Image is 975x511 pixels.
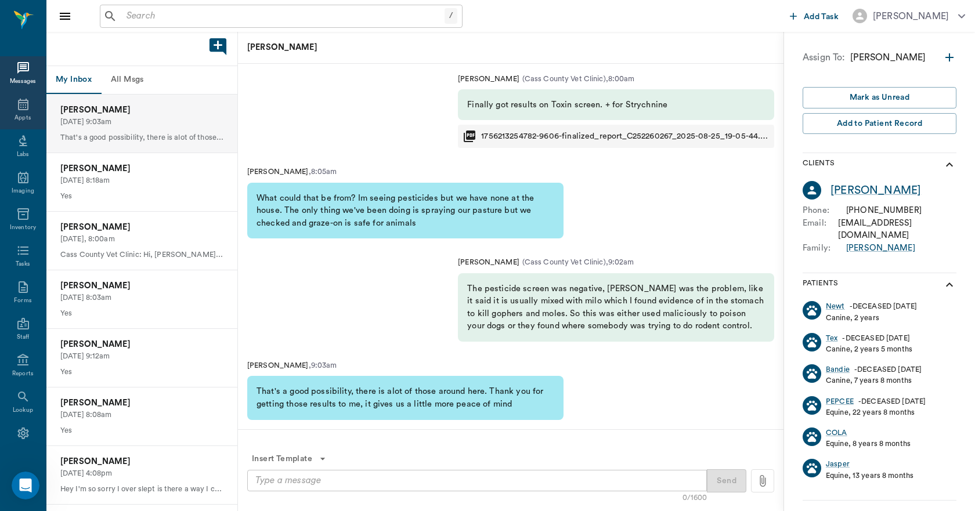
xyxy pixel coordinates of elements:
[9,264,223,378] div: Bert says…
[37,380,46,389] button: Gif picker
[55,380,64,389] button: Upload attachment
[826,364,850,375] a: Bandie
[826,396,854,407] a: PEPCEE
[60,132,223,143] p: That's a good possibility, there is alot of those around here. Thank you for getting those result...
[803,242,846,255] p: Family :
[42,204,223,263] div: Hello this is [PERSON_NAME]. That is odd, because we had changed it from General to Trapper. I wi...
[247,183,564,239] div: What could that be from? Im seeing pesticides but we have none at the house. The only thing we've...
[8,5,30,27] button: go back
[60,280,223,292] p: [PERSON_NAME]
[53,5,77,28] button: Close drawer
[10,356,222,375] textarea: Message…
[60,117,223,128] p: [DATE] 9:03am
[182,5,204,27] button: Home
[60,292,223,303] p: [DATE] 8:03am
[846,204,922,217] div: [PHONE_NUMBER]
[458,74,519,85] p: [PERSON_NAME]
[60,397,223,409] p: [PERSON_NAME]
[826,333,837,344] a: Tex
[838,217,956,242] div: [EMAIL_ADDRESS][DOMAIN_NAME]
[74,380,83,389] button: Start recording
[309,166,337,177] p: , 8:05am
[826,407,926,418] p: Equine, 22 years 8 months
[846,242,915,255] a: [PERSON_NAME]
[247,448,331,470] button: Insert Template
[826,344,912,355] p: Canine, 2 years 5 months
[60,468,223,479] p: [DATE] 4:08pm
[826,375,922,386] p: Canine, 7 years 8 months
[33,6,52,25] img: Profile image for Lizbeth
[826,427,847,438] a: COLA
[943,278,956,292] svg: show more
[458,273,774,342] div: The pesticide screen was negative, [PERSON_NAME] was the problem, like it said it is usually mixe...
[803,113,956,135] button: Add to Patient Record
[19,81,181,172] div: This is part of the updates. From an estimate, you can convert to a medical note, but not to invo...
[803,158,835,172] p: Clients
[830,182,921,199] a: [PERSON_NAME]
[10,77,37,86] div: Messages
[60,425,223,436] p: Yes
[826,459,850,470] a: Jasper
[826,333,912,344] div: - DECEASED [DATE]
[13,406,33,415] div: Lookup
[60,338,223,351] p: [PERSON_NAME]
[60,351,223,362] p: [DATE] 9:12am
[9,188,223,204] div: [DATE]
[606,74,635,85] p: , 8:00am
[803,217,838,242] p: Email :
[606,257,634,268] p: , 9:02am
[247,360,309,371] p: [PERSON_NAME]
[12,472,39,499] iframe: Intercom live chat
[803,204,846,217] p: Phone :
[826,301,845,312] div: Newt
[826,364,922,375] div: - DECEASED [DATE]
[682,492,707,503] div: 0/1600
[14,296,31,305] div: Forms
[42,264,223,369] div: I see what you are talking about. And thank you for that clarification on that. I was using our T...
[247,41,561,54] p: [PERSON_NAME]
[445,8,457,24] div: /
[56,6,132,15] h1: [PERSON_NAME]
[873,9,949,23] div: [PERSON_NAME]
[10,223,36,232] div: Inventory
[60,162,223,175] p: [PERSON_NAME]
[943,158,956,172] svg: show more
[51,211,214,256] div: Hello this is [PERSON_NAME]. That is odd, because we had changed it from General to Trapper. I wi...
[16,260,30,269] div: Tasks
[60,367,223,378] p: Yes
[60,191,223,202] p: Yes
[46,66,101,94] button: My Inbox
[826,313,917,324] p: Canine, 2 years
[18,380,27,389] button: Emoji picker
[199,375,218,394] button: Send a message…
[204,5,225,26] div: Close
[60,308,223,319] p: Yes
[826,396,926,407] div: - DECEASED [DATE]
[785,5,843,27] button: Add Task
[12,369,34,378] div: Reports
[519,257,606,268] p: ( Cass County Vet Clinic )
[803,278,838,292] p: Patients
[826,470,913,481] p: Equine, 13 years 8 months
[60,455,223,468] p: [PERSON_NAME]
[17,150,29,159] div: Labs
[51,271,214,362] div: I see what you are talking about. And thank you for that clarification on that. I was using our T...
[56,15,80,26] p: Active
[60,234,223,245] p: [DATE], 8:00am
[481,131,770,143] div: 1756213254782-9606-finalized_report_C252260267_2025-08-25_19-05-44.pdf
[15,114,31,122] div: Appts
[60,484,223,495] p: Hey I'm so sorry I over slept is there a way I can still bring Itty Bitty and [PERSON_NAME]
[9,204,223,264] div: Bert says…
[309,360,337,371] p: , 9:03am
[60,104,223,117] p: [PERSON_NAME]
[12,187,34,195] div: Imaging
[826,301,917,312] div: - DECEASED [DATE]
[843,5,974,27] button: [PERSON_NAME]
